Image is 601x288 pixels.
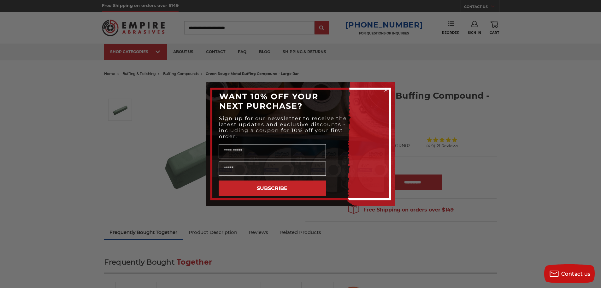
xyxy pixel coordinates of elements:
[544,264,595,283] button: Contact us
[561,271,591,277] span: Contact us
[219,92,318,111] span: WANT 10% OFF YOUR NEXT PURCHASE?
[219,115,347,139] span: Sign up for our newsletter to receive the latest updates and exclusive discounts - including a co...
[383,87,389,93] button: Close dialog
[219,181,326,196] button: SUBSCRIBE
[219,162,326,176] input: Email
